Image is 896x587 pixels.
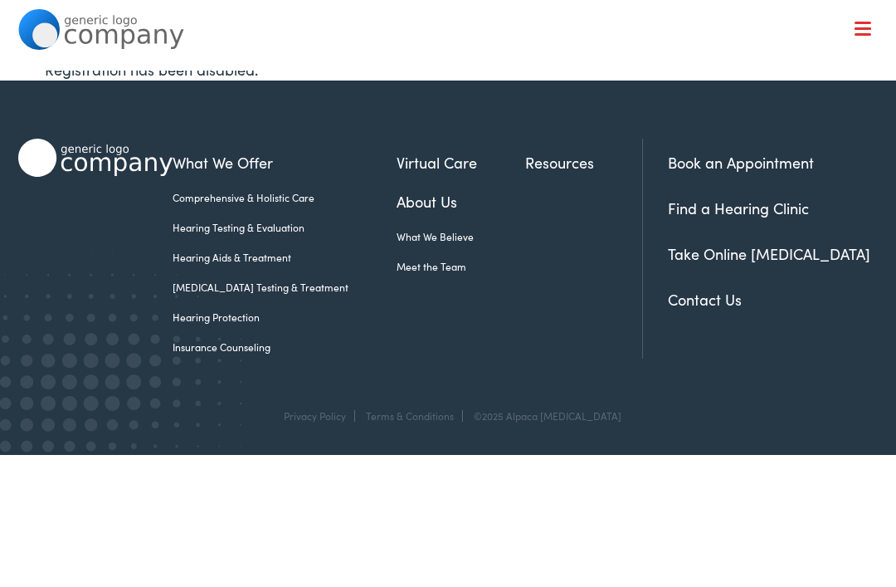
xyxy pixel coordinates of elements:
[397,151,525,174] a: Virtual Care
[465,410,621,422] div: ©2025 Alpaca [MEDICAL_DATA]
[173,220,397,235] a: Hearing Testing & Evaluation
[525,151,642,174] a: Resources
[397,229,525,244] a: What We Believe
[668,243,870,264] a: Take Online [MEDICAL_DATA]
[31,66,879,118] a: What We Offer
[668,152,814,173] a: Book an Appointment
[284,408,346,423] a: Privacy Policy
[173,310,397,325] a: Hearing Protection
[397,190,525,213] a: About Us
[173,250,397,265] a: Hearing Aids & Treatment
[173,280,397,295] a: [MEDICAL_DATA] Testing & Treatment
[668,198,809,218] a: Find a Hearing Clinic
[18,139,173,177] img: Alpaca Audiology
[668,289,742,310] a: Contact Us
[173,340,397,355] a: Insurance Counseling
[173,151,397,174] a: What We Offer
[397,259,525,274] a: Meet the Team
[173,190,397,205] a: Comprehensive & Holistic Care
[366,408,454,423] a: Terms & Conditions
